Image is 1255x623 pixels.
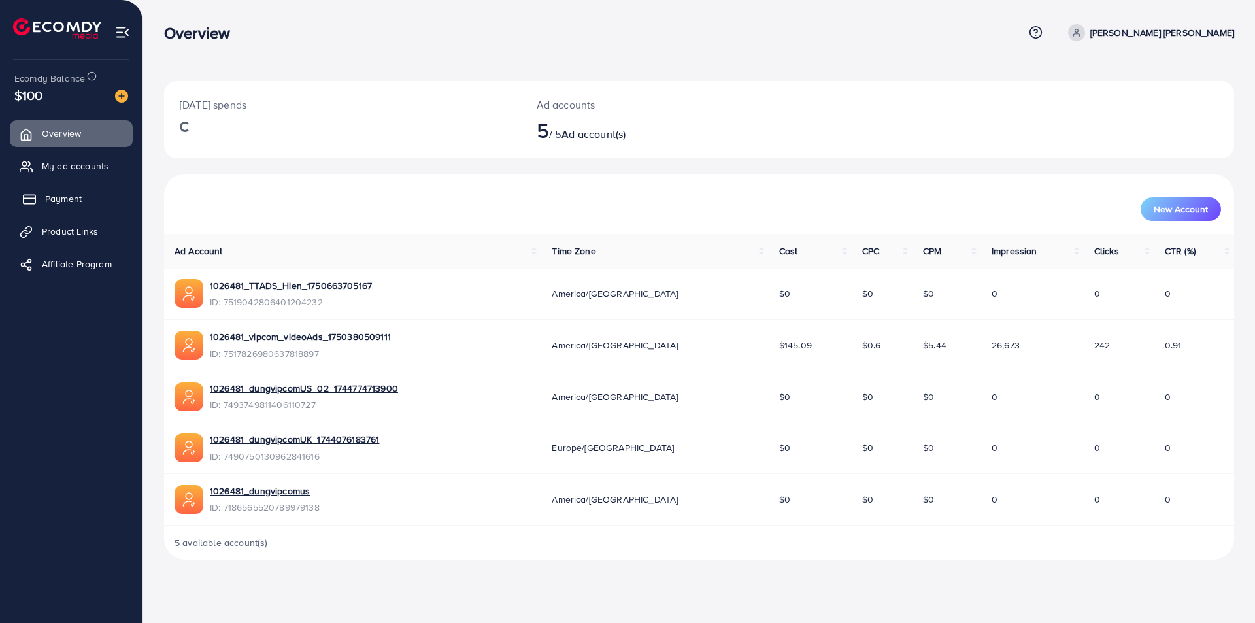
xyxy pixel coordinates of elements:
span: $0 [862,287,873,300]
span: $0.6 [862,339,881,352]
span: 5 [537,115,549,145]
span: 0 [992,441,997,454]
a: 1026481_dungvipcomUK_1744076183761 [210,433,379,446]
img: ic-ads-acc.e4c84228.svg [175,433,203,462]
img: ic-ads-acc.e4c84228.svg [175,382,203,411]
span: Ad Account [175,244,223,258]
span: $0 [923,287,934,300]
a: 1026481_TTADS_Hien_1750663705167 [210,279,372,292]
span: 5 available account(s) [175,536,268,549]
img: image [115,90,128,103]
span: America/[GEOGRAPHIC_DATA] [552,493,678,506]
span: 242 [1094,339,1110,352]
span: CPC [862,244,879,258]
iframe: Chat [1199,564,1245,613]
span: $100 [14,86,43,105]
a: 1026481_vipcom_videoAds_1750380509111 [210,330,391,343]
span: 0 [1165,441,1171,454]
span: $0 [779,287,790,300]
span: America/[GEOGRAPHIC_DATA] [552,287,678,300]
span: $5.44 [923,339,946,352]
span: Overview [42,127,81,140]
span: CTR (%) [1165,244,1196,258]
img: ic-ads-acc.e4c84228.svg [175,331,203,360]
span: Product Links [42,225,98,238]
img: menu [115,25,130,40]
span: ID: 7519042806401204232 [210,295,372,309]
span: 0 [1165,390,1171,403]
span: $145.09 [779,339,812,352]
span: $0 [923,493,934,506]
span: 0 [1094,493,1100,506]
h2: / 5 [537,118,773,143]
span: 0 [1094,441,1100,454]
a: [PERSON_NAME] [PERSON_NAME] [1063,24,1234,41]
span: Europe/[GEOGRAPHIC_DATA] [552,441,674,454]
h3: Overview [164,24,241,42]
span: $0 [923,390,934,403]
span: 26,673 [992,339,1020,352]
p: [DATE] spends [180,97,505,112]
span: Impression [992,244,1037,258]
a: Product Links [10,218,133,244]
span: Payment [45,192,82,205]
button: New Account [1141,197,1221,221]
span: ID: 7490750130962841616 [210,450,379,463]
span: $0 [923,441,934,454]
span: Clicks [1094,244,1119,258]
span: Time Zone [552,244,595,258]
img: ic-ads-acc.e4c84228.svg [175,485,203,514]
span: Ecomdy Balance [14,72,85,85]
span: Affiliate Program [42,258,112,271]
span: $0 [779,441,790,454]
a: Overview [10,120,133,146]
span: New Account [1154,205,1208,214]
span: $0 [862,493,873,506]
span: America/[GEOGRAPHIC_DATA] [552,339,678,352]
span: ID: 7493749811406110727 [210,398,398,411]
span: $0 [779,390,790,403]
span: CPM [923,244,941,258]
span: America/[GEOGRAPHIC_DATA] [552,390,678,403]
p: [PERSON_NAME] [PERSON_NAME] [1090,25,1234,41]
span: $0 [779,493,790,506]
a: 1026481_dungvipcomus [210,484,310,497]
span: $0 [862,390,873,403]
img: logo [13,18,101,39]
span: 0.91 [1165,339,1182,352]
span: 0 [1094,287,1100,300]
span: My ad accounts [42,160,109,173]
span: 0 [1165,287,1171,300]
span: ID: 7517826980637818897 [210,347,391,360]
span: ID: 7186565520789979138 [210,501,320,514]
img: ic-ads-acc.e4c84228.svg [175,279,203,308]
span: Ad account(s) [561,127,626,141]
span: 0 [992,390,997,403]
a: Payment [10,186,133,212]
a: Affiliate Program [10,251,133,277]
a: 1026481_dungvipcomUS_02_1744774713900 [210,382,398,395]
span: $0 [862,441,873,454]
span: 0 [992,493,997,506]
span: Cost [779,244,798,258]
span: 0 [992,287,997,300]
span: 0 [1094,390,1100,403]
span: 0 [1165,493,1171,506]
p: Ad accounts [537,97,773,112]
a: My ad accounts [10,153,133,179]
